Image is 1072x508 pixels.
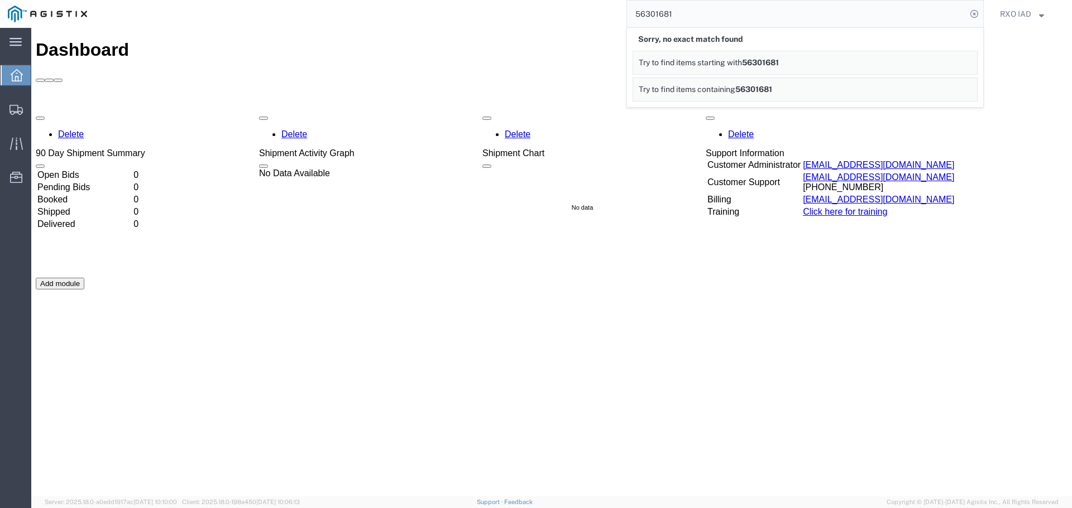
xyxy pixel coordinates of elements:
div: Sorry, no exact match found [633,28,978,51]
button: RXO IAD [999,7,1056,21]
a: [EMAIL_ADDRESS][DOMAIN_NAME] [772,144,923,154]
td: Booked [6,166,100,177]
span: Try to find items containing [639,85,735,94]
a: Delete [473,101,499,111]
button: Add module [4,250,53,262]
text: No data [89,60,111,67]
a: Click here for training [772,179,856,188]
td: [PHONE_NUMBER] [771,144,923,165]
img: logo [8,6,87,22]
input: Search for shipment number, reference number [627,1,966,27]
a: Delete [697,101,722,111]
a: Support [477,499,505,505]
td: Billing [676,166,770,177]
span: RXO IAD [1000,8,1031,20]
span: [DATE] 10:06:13 [256,499,300,505]
td: Customer Support [676,144,770,165]
a: Delete [250,101,276,111]
span: Copyright © [DATE]-[DATE] Agistix Inc., All Rights Reserved [887,497,1059,507]
span: 56301681 [742,58,779,67]
td: Training [676,178,770,190]
td: 0 [102,142,112,153]
td: 0 [102,154,112,165]
iframe: FS Legacy Container [31,28,1072,496]
span: Try to find items starting with [639,58,742,67]
span: Client: 2025.18.0-198a450 [182,499,300,505]
div: Shipment Activity Graph [228,120,323,130]
a: [EMAIL_ADDRESS][DOMAIN_NAME] [772,167,923,176]
span: 56301681 [735,85,772,94]
span: Server: 2025.18.0-a0edd1917ac [45,499,177,505]
td: 0 [102,178,112,190]
a: Feedback [504,499,533,505]
div: Support Information [674,120,925,130]
td: 0 [102,166,112,177]
td: Shipped [6,178,100,190]
a: [EMAIL_ADDRESS][DOMAIN_NAME] [772,132,923,142]
td: Delivered [6,191,100,202]
div: No Data Available [228,141,323,151]
td: Customer Administrator [676,132,770,143]
td: Pending Bids [6,154,100,165]
td: 0 [102,191,112,202]
span: [DATE] 10:10:00 [133,499,177,505]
